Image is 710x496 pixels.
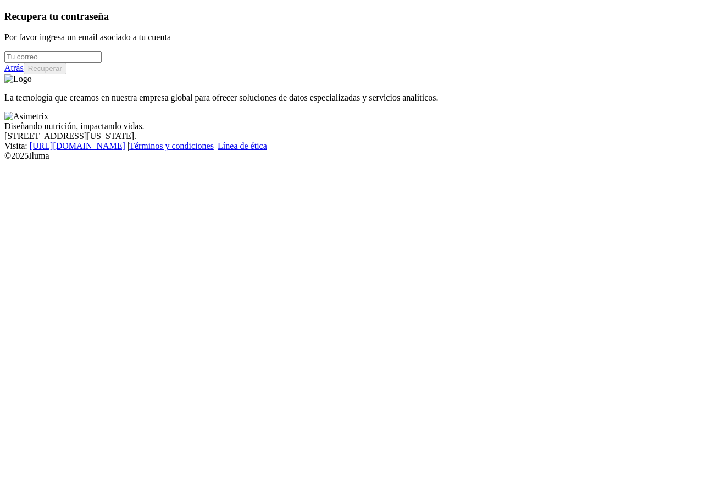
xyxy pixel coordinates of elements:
h3: Recupera tu contraseña [4,10,706,23]
button: Recuperar [24,63,66,74]
div: Diseñando nutrición, impactando vidas. [4,121,706,131]
a: Atrás [4,63,24,73]
div: [STREET_ADDRESS][US_STATE]. [4,131,706,141]
img: Logo [4,74,32,84]
img: Asimetrix [4,112,48,121]
div: Visita : | | [4,141,706,151]
a: Línea de ética [218,141,267,151]
div: © 2025 Iluma [4,151,706,161]
a: Términos y condiciones [129,141,214,151]
a: [URL][DOMAIN_NAME] [30,141,125,151]
input: Tu correo [4,51,102,63]
p: La tecnología que creamos en nuestra empresa global para ofrecer soluciones de datos especializad... [4,93,706,103]
p: Por favor ingresa un email asociado a tu cuenta [4,32,706,42]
